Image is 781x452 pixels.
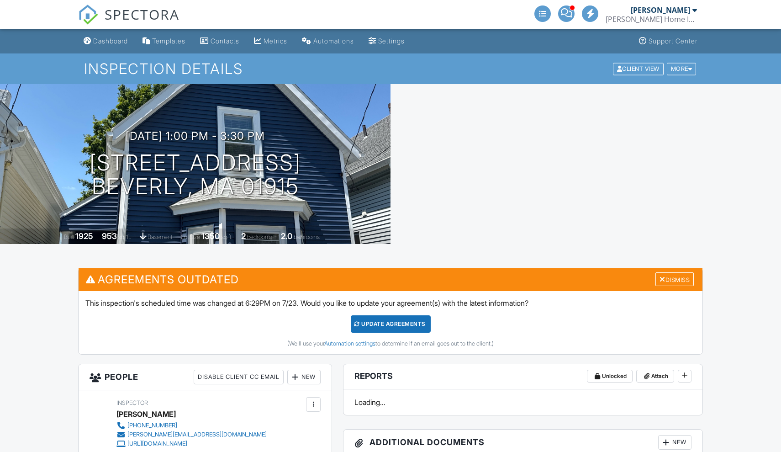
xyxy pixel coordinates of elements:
[221,234,232,240] span: sq.ft.
[298,33,358,50] a: Automations (Advanced)
[116,407,176,421] div: [PERSON_NAME]
[324,340,375,347] a: Automation settings
[90,151,301,199] h1: [STREET_ADDRESS] Beverly, MA 01915
[139,33,189,50] a: Templates
[378,37,405,45] div: Settings
[287,370,321,384] div: New
[84,61,697,77] h1: Inspection Details
[126,130,265,142] h3: [DATE] 1:00 pm - 3:30 pm
[606,15,697,24] div: Winters Home Inspection LLC
[85,340,696,347] div: (We'll use your to determine if an email goes out to the client.)
[102,231,117,241] div: 953
[116,439,267,448] a: [URL][DOMAIN_NAME]
[116,421,267,430] a: [PHONE_NUMBER]
[116,399,148,406] span: Inspector
[250,33,291,50] a: Metrics
[127,440,187,447] div: [URL][DOMAIN_NAME]
[105,5,179,24] span: SPECTORA
[152,37,185,45] div: Templates
[75,231,93,241] div: 1925
[78,5,98,25] img: The Best Home Inspection Software - Spectora
[201,231,220,241] div: 1350
[78,12,179,32] a: SPECTORA
[127,431,267,438] div: [PERSON_NAME][EMAIL_ADDRESS][DOMAIN_NAME]
[148,234,172,240] span: basement
[196,33,243,50] a: Contacts
[118,234,131,240] span: sq. ft.
[613,63,664,75] div: Client View
[127,422,177,429] div: [PHONE_NUMBER]
[194,370,284,384] div: Disable Client CC Email
[658,435,691,450] div: New
[351,315,431,333] div: Update Agreements
[612,65,666,72] a: Client View
[241,231,246,241] div: 2
[635,33,701,50] a: Support Center
[79,291,702,354] div: This inspection's scheduled time was changed at 6:29PM on 7/23. Would you like to update your agr...
[211,37,239,45] div: Contacts
[365,33,408,50] a: Settings
[116,430,267,439] a: [PERSON_NAME][EMAIL_ADDRESS][DOMAIN_NAME]
[655,272,694,287] div: Dismiss
[294,234,320,240] span: bathrooms
[181,234,200,240] span: Lot Size
[281,231,292,241] div: 2.0
[79,268,702,291] h3: Agreements Outdated
[79,364,332,390] h3: People
[313,37,354,45] div: Automations
[64,234,74,240] span: Built
[80,33,132,50] a: Dashboard
[667,63,697,75] div: More
[264,37,287,45] div: Metrics
[631,5,690,15] div: [PERSON_NAME]
[93,37,128,45] div: Dashboard
[649,37,697,45] div: Support Center
[247,234,272,240] span: bedrooms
